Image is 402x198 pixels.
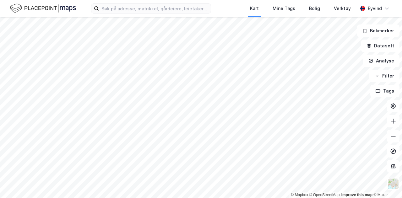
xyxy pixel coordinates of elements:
[361,40,399,52] button: Datasett
[371,168,402,198] div: Kontrollprogram for chat
[10,3,76,14] img: logo.f888ab2527a4732fd821a326f86c7f29.svg
[334,5,351,12] div: Verktøy
[273,5,295,12] div: Mine Tags
[370,85,399,97] button: Tags
[369,70,399,82] button: Filter
[309,5,320,12] div: Bolig
[368,5,382,12] div: Eyvind
[341,193,372,197] a: Improve this map
[363,55,399,67] button: Analyse
[291,193,308,197] a: Mapbox
[250,5,259,12] div: Kart
[357,24,399,37] button: Bokmerker
[99,4,211,13] input: Søk på adresse, matrikkel, gårdeiere, leietakere eller personer
[309,193,340,197] a: OpenStreetMap
[371,168,402,198] iframe: Chat Widget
